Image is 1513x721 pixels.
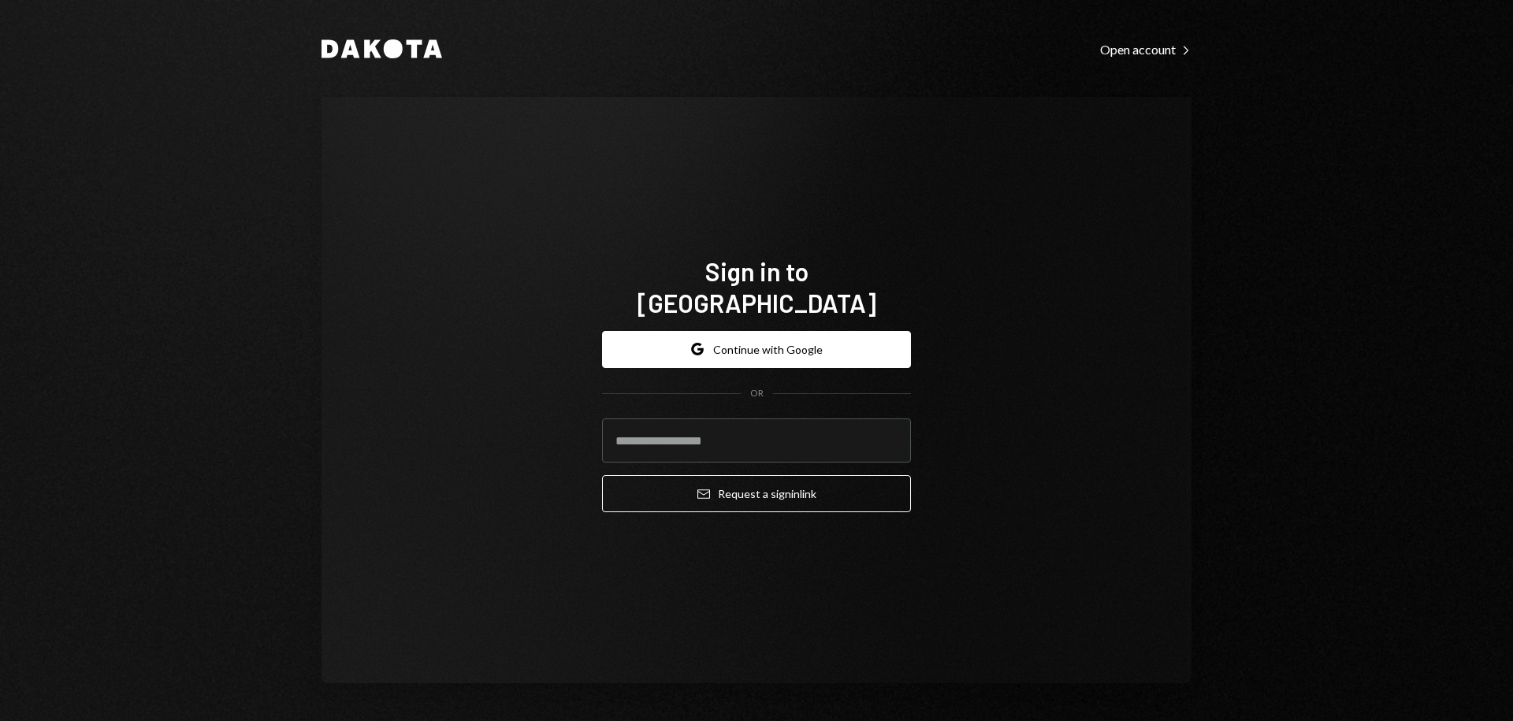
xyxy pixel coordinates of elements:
a: Open account [1100,40,1191,58]
button: Continue with Google [602,331,911,368]
h1: Sign in to [GEOGRAPHIC_DATA] [602,255,911,318]
div: OR [750,387,764,400]
div: Open account [1100,42,1191,58]
button: Request a signinlink [602,475,911,512]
